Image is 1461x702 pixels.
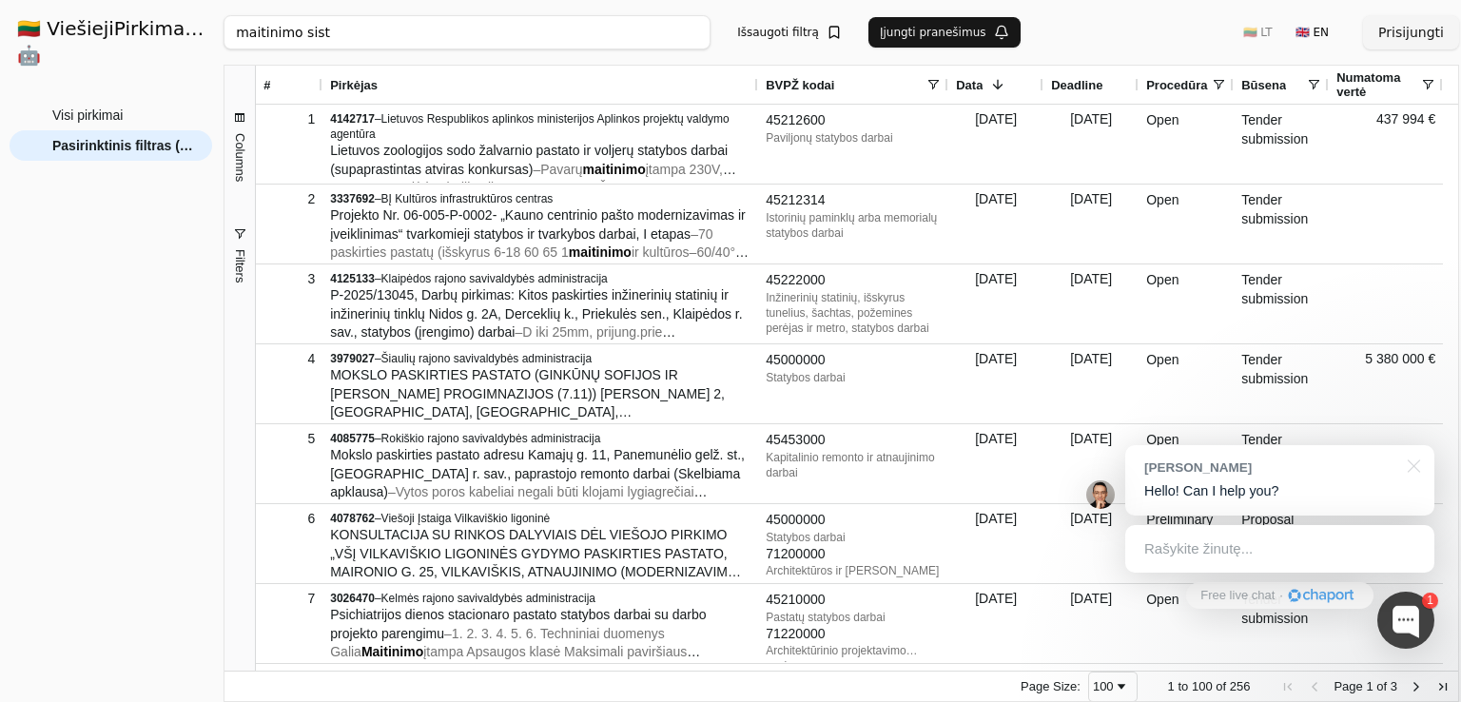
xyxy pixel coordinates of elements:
[766,643,941,658] div: Architektūrinio projektavimo paslaugos
[1043,105,1139,184] div: [DATE]
[263,425,315,453] div: 5
[330,111,750,142] div: –
[330,607,706,641] span: Psichiatrijos dienos stacionaro pastato statybos darbai su darbo projekto parengimu
[1144,458,1396,477] div: [PERSON_NAME]
[330,644,700,678] span: įtampa Apsaugos klasė Maksimali paviršiaus temperatūra Valdymas Temperatūros
[52,131,193,160] span: Pasirinktinis filtras (256)
[868,17,1021,48] button: Įjungti pranešimus
[263,585,315,613] div: 7
[1139,584,1234,663] div: Open
[1284,17,1340,48] button: 🇬🇧 EN
[766,370,941,385] div: Statybos darbai
[1088,672,1138,702] div: Page Size
[1168,679,1175,693] span: 1
[263,665,315,692] div: 8
[1125,525,1434,573] div: Rašykite žinutę...
[1435,679,1451,694] div: Last Page
[948,185,1043,263] div: [DATE]
[52,101,123,129] span: Visi pirkimai
[330,591,750,606] div: –
[330,592,375,605] span: 3026470
[381,592,595,605] span: Kelmės rajono savivaldybės administracija
[1391,679,1397,693] span: 3
[1043,504,1139,583] div: [DATE]
[381,432,601,445] span: Rokiškio rajono savivaldybės administracija
[766,610,941,625] div: Pastatų statybos darbai
[330,162,736,214] span: – –
[263,505,315,533] div: 6
[766,530,941,545] div: Statybos darbai
[632,244,690,260] span: ir kultūros
[263,78,270,92] span: #
[1139,344,1234,423] div: Open
[330,78,378,92] span: Pirkėjas
[1422,593,1438,609] div: 1
[1043,185,1139,263] div: [DATE]
[1146,78,1207,92] span: Procedūra
[766,351,941,370] div: 45000000
[330,271,750,286] div: –
[1376,679,1387,693] span: of
[726,17,853,48] button: Išsaugoti filtrą
[1139,264,1234,343] div: Open
[1279,587,1283,605] div: ·
[233,133,247,182] span: Columns
[1051,78,1102,92] span: Deadline
[330,143,728,177] span: Lietuvos zoologijos sodo žalvarnio pastato ir voljerų statybos darbai (supaprastintas atviras kon...
[766,210,941,241] div: Istorinių paminklų arba memorialų statybos darbai
[1192,679,1213,693] span: 100
[330,191,750,206] div: –
[1234,344,1329,423] div: Tender submission
[1234,105,1329,184] div: Tender submission
[330,324,745,507] span: – – – – – – – –
[766,450,941,480] div: Kapitalinio remonto ir atnaujinimo darbai
[1200,587,1275,605] span: Free live chat
[330,484,707,518] span: Vytos poros kabeliai negali būti klojami lygiagrečiai elektros
[1021,679,1081,693] div: Page Size:
[956,78,983,92] span: Data
[1043,264,1139,343] div: [DATE]
[1043,424,1139,503] div: [DATE]
[330,352,375,365] span: 3979027
[1329,344,1443,423] div: 5 380 000 €
[948,424,1043,503] div: [DATE]
[1178,679,1188,693] span: to
[766,290,941,336] div: Inžinerinių statinių, išskyrus tunelius, šachtas, požemines perėjas ir metro, statybos darbai
[766,78,834,92] span: BVPŽ kodai
[1139,424,1234,503] div: Open
[1186,582,1373,609] a: Free live chat·
[766,191,941,210] div: 45212314
[1043,344,1139,423] div: [DATE]
[1093,679,1114,693] div: 100
[1334,679,1362,693] span: Page
[233,249,247,283] span: Filters
[224,15,711,49] input: Greita paieška...
[948,504,1043,583] div: [DATE]
[330,626,665,660] span: 1. 2. 3. 4. 5. 6. Techniniai duomenys Galia
[263,265,315,293] div: 3
[330,367,725,457] span: MOKSLO PASKIRTIES PASTATO (GINKŪNŲ SOFIJOS IR [PERSON_NAME] PROGIMNAZIJOS (7.11)) [PERSON_NAME] 2...
[766,271,941,290] div: 45222000
[1216,679,1226,693] span: of
[330,272,375,285] span: 4125133
[1230,679,1251,693] span: 256
[190,17,220,40] strong: .AI
[1144,481,1415,501] p: Hello! Can I help you?
[1366,679,1373,693] span: 1
[361,644,423,659] span: Maitinimo
[381,352,592,365] span: Šiaulių rajono savivaldybės administracija
[330,192,375,205] span: 3337692
[583,162,646,177] span: maitinimo
[948,344,1043,423] div: [DATE]
[330,484,742,518] span: – –
[766,563,941,578] div: Architektūros ir [PERSON_NAME]
[330,112,730,141] span: Lietuvos Respublikos aplinkos ministerijos Aplinkos projektų valdymo agentūra
[766,511,941,530] div: 45000000
[330,287,742,340] span: P-2025/13045, Darbų pirkimas: Kitos paskirties inžinerinių statinių ir inžinerinių tinklų Nidos g...
[766,545,941,564] div: 71200000
[1139,185,1234,263] div: Open
[1043,584,1139,663] div: [DATE]
[766,591,941,610] div: 45210000
[1139,105,1234,184] div: Open
[1234,584,1329,663] div: Tender submission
